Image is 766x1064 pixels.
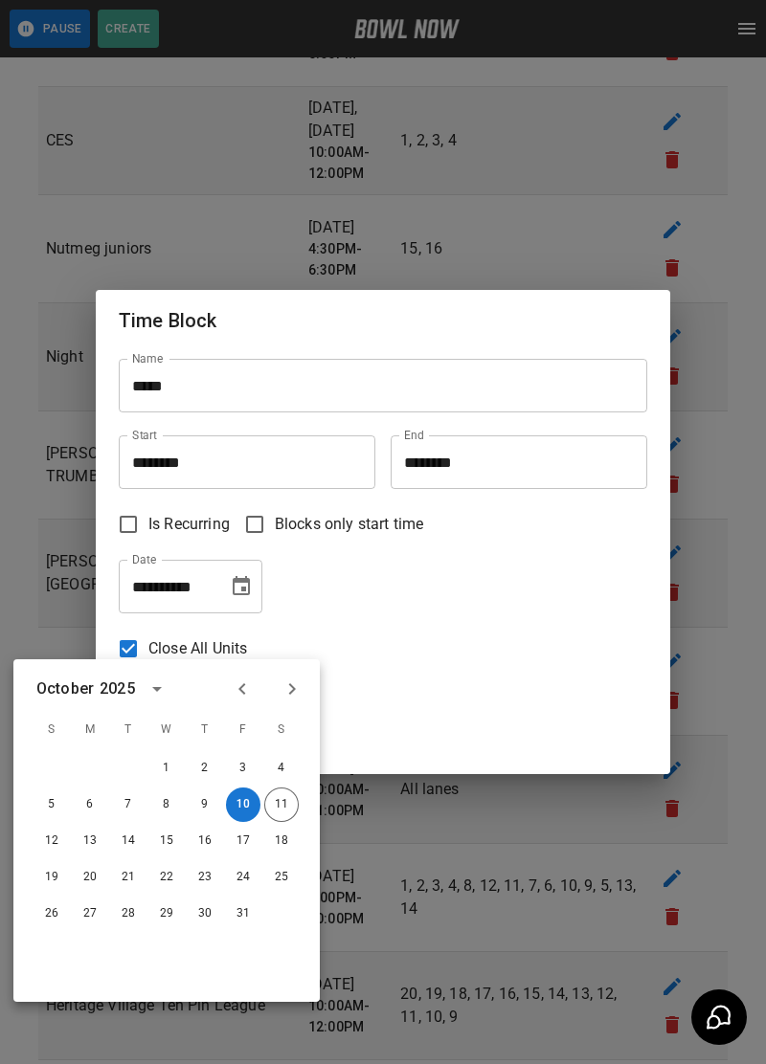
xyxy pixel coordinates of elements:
div: October [36,677,94,700]
button: Oct 25, 2025 [264,860,299,895]
button: Choose date, selected date is Oct 10, 2025 [222,567,260,606]
button: Oct 26, 2025 [34,897,69,931]
button: Oct 1, 2025 [149,751,184,786]
button: calendar view is open, switch to year view [141,673,173,705]
input: Choose time, selected time is 11:00 PM [391,435,634,489]
button: Oct 23, 2025 [188,860,222,895]
button: Oct 21, 2025 [111,860,146,895]
button: Oct 29, 2025 [149,897,184,931]
span: T [188,711,222,749]
button: Oct 12, 2025 [34,824,69,858]
button: Oct 2, 2025 [188,751,222,786]
button: Oct 28, 2025 [111,897,146,931]
button: Oct 31, 2025 [226,897,260,931]
button: Next month [276,673,308,705]
button: Oct 7, 2025 [111,787,146,822]
input: Choose time, selected time is 10:00 PM [119,435,362,489]
button: Oct 18, 2025 [264,824,299,858]
span: T [111,711,146,749]
span: Close All Units [148,637,247,660]
span: F [226,711,260,749]
label: Start [132,427,157,443]
span: S [34,711,69,749]
button: Oct 22, 2025 [149,860,184,895]
span: Blocks only start time [275,513,423,536]
button: Oct 19, 2025 [34,860,69,895]
button: Oct 30, 2025 [188,897,222,931]
button: Oct 5, 2025 [34,787,69,822]
span: M [73,711,107,749]
button: Oct 8, 2025 [149,787,184,822]
button: Oct 9, 2025 [188,787,222,822]
span: Is Recurring [148,513,230,536]
button: Oct 4, 2025 [264,751,299,786]
button: Oct 17, 2025 [226,824,260,858]
button: Oct 15, 2025 [149,824,184,858]
button: Oct 20, 2025 [73,860,107,895]
span: S [264,711,299,749]
button: Oct 11, 2025 [264,787,299,822]
button: Oct 14, 2025 [111,824,146,858]
h2: Time Block [96,290,670,351]
button: Oct 27, 2025 [73,897,107,931]
button: Oct 13, 2025 [73,824,107,858]
button: Oct 16, 2025 [188,824,222,858]
button: Previous month [226,673,259,705]
button: Oct 24, 2025 [226,860,260,895]
span: W [149,711,184,749]
button: Oct 6, 2025 [73,787,107,822]
div: 2025 [100,677,135,700]
label: End [404,427,424,443]
button: Oct 10, 2025 [226,787,260,822]
button: Oct 3, 2025 [226,751,260,786]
